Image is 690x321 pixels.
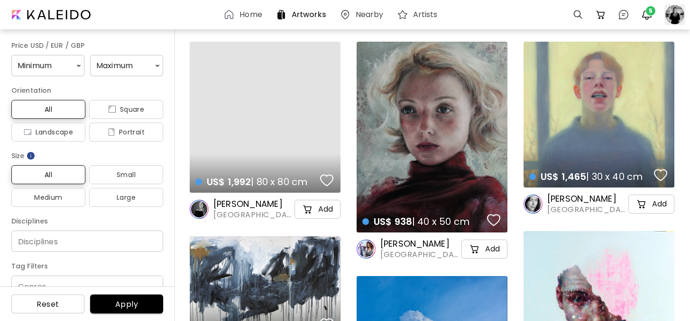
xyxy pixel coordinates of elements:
[357,42,507,232] a: US$ 938| 40 x 50 cmfavoriteshttps://cdn.kaleido.art/CDN/Artwork/175624/Primary/medium.webp?update...
[628,195,674,214] button: cart-iconAdd
[19,169,78,180] span: All
[19,192,78,203] span: Medium
[294,200,340,219] button: cart-iconAdd
[461,240,507,259] button: cart-iconAdd
[19,104,78,115] span: All
[595,9,607,20] img: cart
[11,165,85,184] button: All
[641,9,653,20] img: bellIcon
[276,9,330,20] a: Artworks
[97,169,156,180] span: Small
[89,188,163,207] button: Large
[357,238,507,260] a: [PERSON_NAME][GEOGRAPHIC_DATA], [GEOGRAPHIC_DATA]cart-iconAdd
[397,9,442,20] a: Artists
[618,9,629,20] img: chatIcon
[97,192,156,203] span: Large
[340,9,387,20] a: Nearby
[11,100,85,119] button: All
[190,198,340,220] a: [PERSON_NAME][GEOGRAPHIC_DATA], [GEOGRAPHIC_DATA]cart-iconAdd
[652,199,667,209] h5: Add
[213,198,293,210] h6: [PERSON_NAME]
[652,166,670,185] button: favorites
[356,11,384,18] h6: Nearby
[524,42,674,187] a: US$ 1,465| 30 x 40 cmfavoriteshttps://cdn.kaleido.art/CDN/Artwork/174395/Primary/medium.webp?upda...
[636,198,647,210] img: cart-icon
[19,299,77,309] span: Reset
[485,244,500,254] h5: Add
[413,11,438,18] h6: Artists
[529,170,651,183] h4: | 30 x 40 cm
[318,171,336,190] button: favorites
[380,250,460,260] span: [GEOGRAPHIC_DATA], [GEOGRAPHIC_DATA]
[485,211,503,230] button: favorites
[547,205,626,215] span: [GEOGRAPHIC_DATA], [GEOGRAPHIC_DATA]
[380,238,460,250] h6: [PERSON_NAME]
[207,175,251,188] span: US$ 1,992
[547,193,626,205] h6: [PERSON_NAME]
[239,11,262,18] h6: Home
[89,123,163,142] button: iconPortrait
[11,55,84,76] div: Minimum
[11,150,163,161] h6: Size
[195,176,317,188] h4: | 80 x 80 cm
[11,188,85,207] button: Medium
[90,55,163,76] div: Maximum
[97,104,156,115] span: Square
[98,299,156,309] span: Apply
[11,123,85,142] button: iconLandscape
[11,260,163,272] h6: Tag Filters
[97,126,156,138] span: Portrait
[223,9,266,20] a: Home
[24,128,32,136] img: icon
[646,6,655,16] span: 5
[469,243,480,255] img: cart-icon
[108,106,116,113] img: icon
[108,128,115,136] img: icon
[213,210,293,220] span: [GEOGRAPHIC_DATA], [GEOGRAPHIC_DATA]
[362,215,484,228] h4: | 40 x 50 cm
[190,42,340,193] a: US$ 1,992| 80 x 80 cmfavorites
[89,100,163,119] button: iconSquare
[302,204,313,215] img: cart-icon
[374,215,412,228] span: US$ 938
[11,85,163,96] h6: Orientation
[11,294,84,313] button: Reset
[639,7,655,23] button: bellIcon5
[318,205,333,214] h5: Add
[89,165,163,184] button: Small
[19,126,78,138] span: Landscape
[524,193,674,215] a: [PERSON_NAME][GEOGRAPHIC_DATA], [GEOGRAPHIC_DATA]cart-iconAdd
[26,151,36,160] img: info
[90,294,163,313] button: Apply
[541,170,586,183] span: US$ 1,465
[292,11,326,18] h6: Artworks
[11,40,163,51] h6: Price USD / EUR / GBP
[11,215,163,227] h6: Disciplines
